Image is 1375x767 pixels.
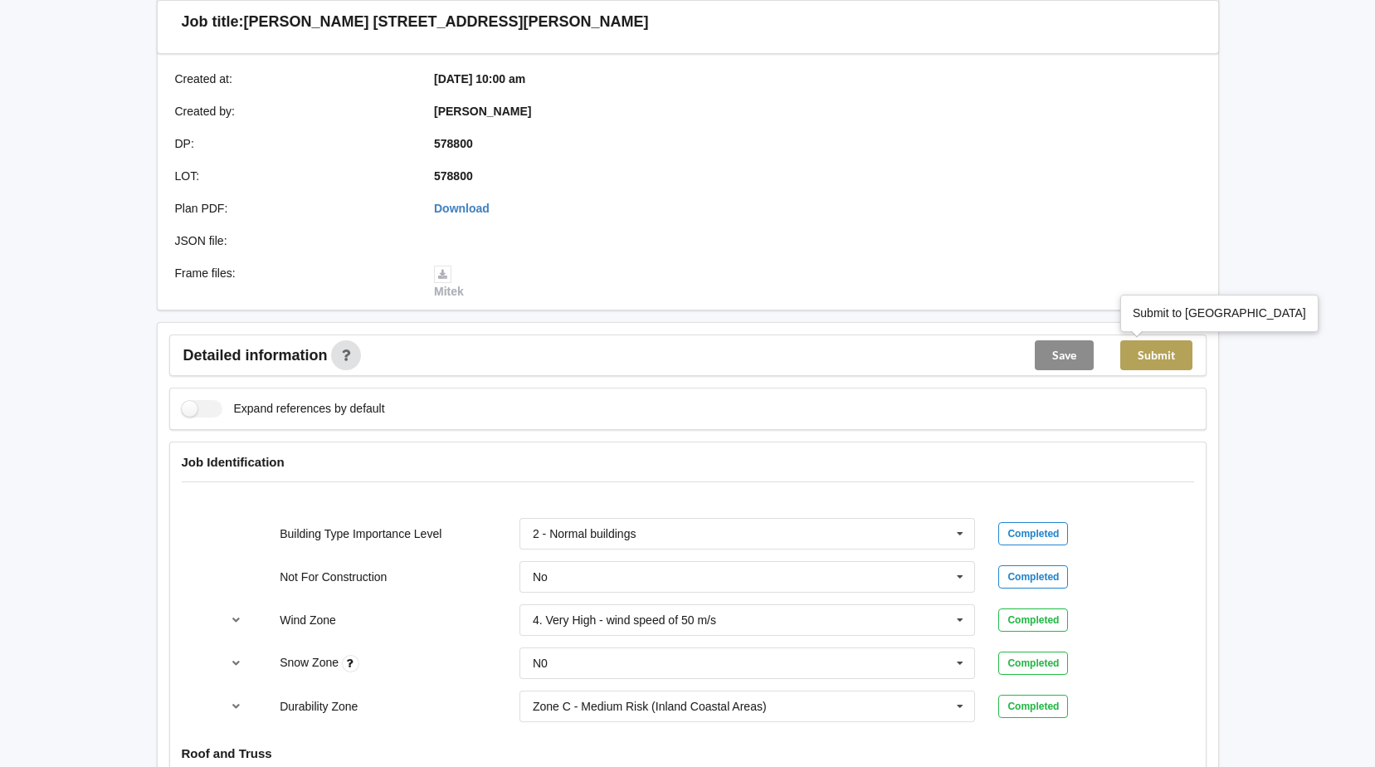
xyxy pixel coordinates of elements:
[163,265,423,300] div: Frame files :
[220,648,252,678] button: reference-toggle
[182,454,1194,470] h4: Job Identification
[280,613,336,627] label: Wind Zone
[533,701,767,712] div: Zone C - Medium Risk (Inland Coastal Areas)
[434,266,464,298] a: Mitek
[998,652,1068,675] div: Completed
[434,169,473,183] b: 578800
[244,12,649,32] h3: [PERSON_NAME] [STREET_ADDRESS][PERSON_NAME]
[533,614,716,626] div: 4. Very High - wind speed of 50 m/s
[163,103,423,120] div: Created by :
[998,695,1068,718] div: Completed
[182,400,385,418] label: Expand references by default
[163,168,423,184] div: LOT :
[533,571,548,583] div: No
[533,657,548,669] div: N0
[182,12,244,32] h3: Job title:
[280,570,387,584] label: Not For Construction
[163,200,423,217] div: Plan PDF :
[998,608,1068,632] div: Completed
[998,565,1068,589] div: Completed
[1133,305,1306,321] div: Submit to [GEOGRAPHIC_DATA]
[1120,340,1192,370] button: Submit
[434,72,525,85] b: [DATE] 10:00 am
[434,105,531,118] b: [PERSON_NAME]
[280,527,441,540] label: Building Type Importance Level
[998,522,1068,545] div: Completed
[280,700,358,713] label: Durability Zone
[533,528,636,540] div: 2 - Normal buildings
[220,691,252,721] button: reference-toggle
[434,202,490,215] a: Download
[163,135,423,152] div: DP :
[182,745,1194,761] h4: Roof and Truss
[163,232,423,249] div: JSON file :
[163,71,423,87] div: Created at :
[434,137,473,150] b: 578800
[220,605,252,635] button: reference-toggle
[183,348,328,363] span: Detailed information
[280,656,342,669] label: Snow Zone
